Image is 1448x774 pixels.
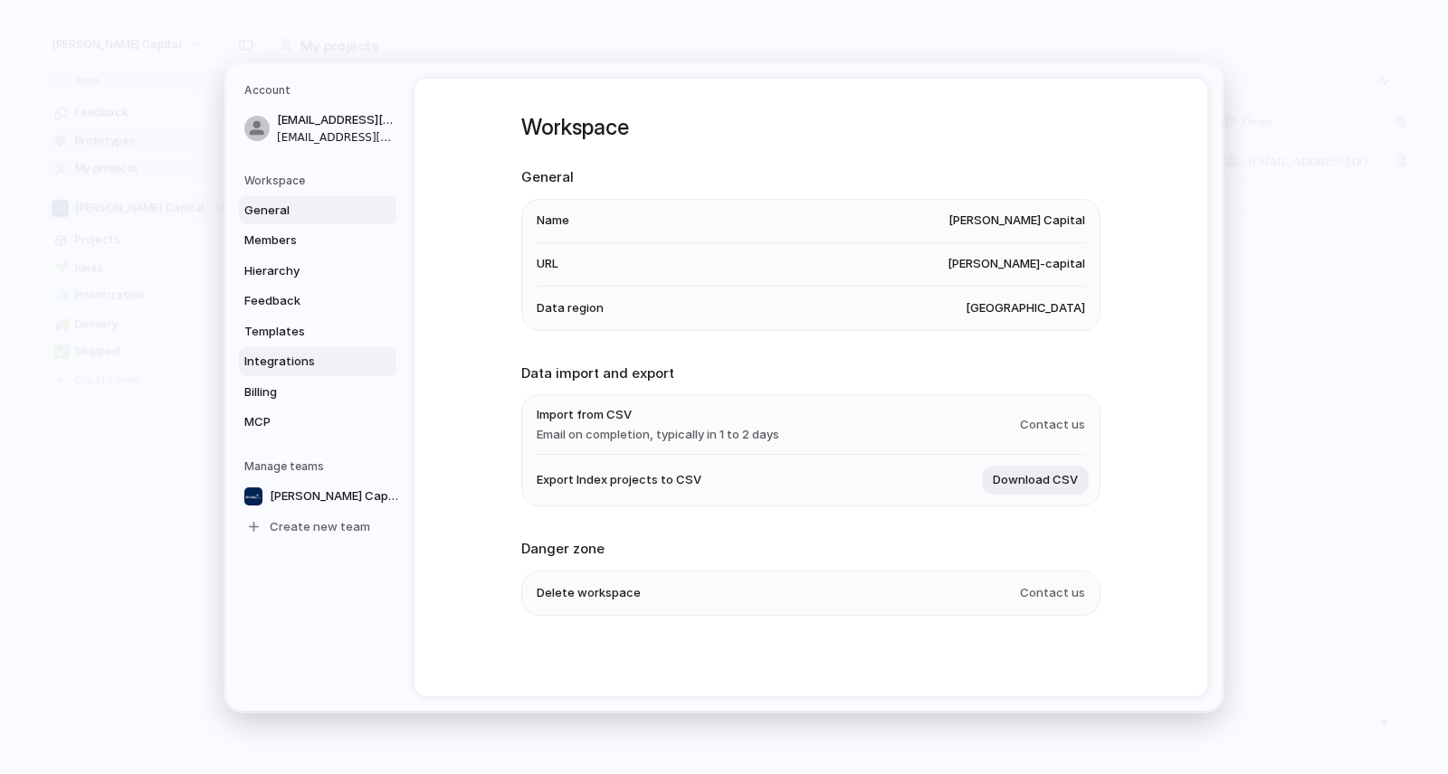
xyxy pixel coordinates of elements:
[993,471,1078,489] span: Download CSV
[537,212,569,230] span: Name
[239,256,396,285] a: Hierarchy
[244,82,396,99] h5: Account
[537,471,701,489] span: Export Index projects to CSV
[948,255,1085,273] span: [PERSON_NAME]-capital
[982,466,1089,495] button: Download CSV
[244,458,396,474] h5: Manage teams
[239,195,396,224] a: General
[537,425,779,443] span: Email on completion, typically in 1 to 2 days
[244,322,360,340] span: Templates
[244,172,396,188] h5: Workspace
[537,406,779,424] span: Import from CSV
[239,512,405,541] a: Create new team
[948,212,1085,230] span: [PERSON_NAME] Capital
[244,413,360,431] span: MCP
[239,347,396,376] a: Integrations
[244,292,360,310] span: Feedback
[239,481,405,510] a: [PERSON_NAME] Capital
[1020,583,1085,601] span: Contact us
[521,111,1100,144] h1: Workspace
[521,167,1100,188] h2: General
[244,261,360,279] span: Hierarchy
[277,111,393,129] span: [EMAIL_ADDRESS][DOMAIN_NAME]
[270,486,400,505] span: [PERSON_NAME] Capital
[239,408,396,437] a: MCP
[239,106,396,151] a: [EMAIL_ADDRESS][DOMAIN_NAME][EMAIL_ADDRESS][DOMAIN_NAME]
[1020,415,1085,433] span: Contact us
[537,255,558,273] span: URL
[537,583,641,601] span: Delete workspace
[277,128,393,145] span: [EMAIL_ADDRESS][DOMAIN_NAME]
[244,382,360,401] span: Billing
[270,517,370,535] span: Create new team
[521,539,1100,560] h2: Danger zone
[239,316,396,345] a: Templates
[521,363,1100,383] h2: Data import and export
[244,231,360,250] span: Members
[244,353,360,371] span: Integrations
[244,201,360,219] span: General
[537,298,604,316] span: Data region
[239,377,396,406] a: Billing
[239,287,396,316] a: Feedback
[966,298,1085,316] span: [GEOGRAPHIC_DATA]
[239,226,396,255] a: Members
